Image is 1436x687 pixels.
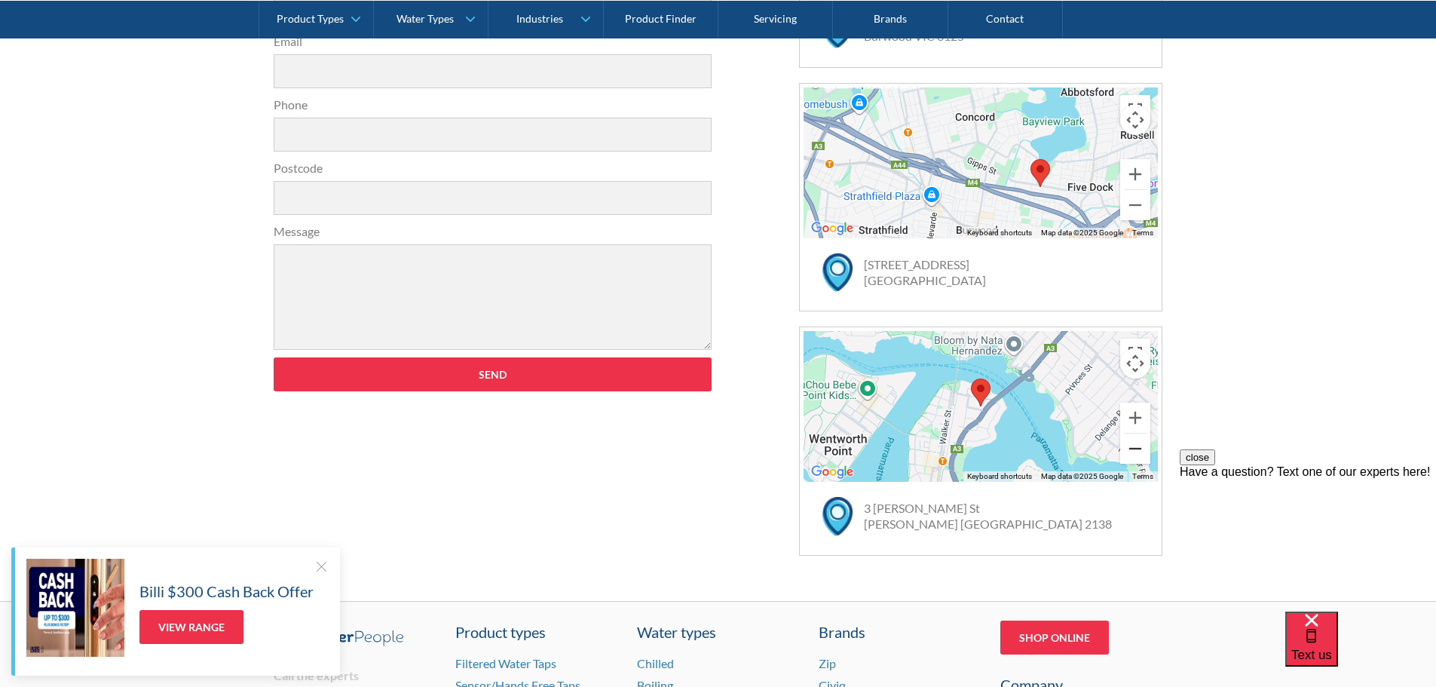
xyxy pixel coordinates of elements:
button: Zoom out [1120,190,1150,220]
div: Map pin [1024,153,1056,193]
button: Toggle fullscreen view [1120,339,1150,369]
img: map marker icon [822,253,853,292]
label: Email [274,32,712,51]
a: Filtered Water Taps [455,656,556,670]
div: Water Types [397,12,454,25]
div: Brands [819,621,981,643]
a: View Range [139,610,243,644]
img: Google [807,219,857,238]
label: Message [274,222,712,241]
a: 3 [PERSON_NAME] St[PERSON_NAME] [GEOGRAPHIC_DATA] 2138 [864,501,1112,531]
a: Shop Online [1000,621,1109,655]
a: Zip [819,656,836,670]
a: Chilled [637,656,674,670]
div: Map pin [965,373,997,413]
label: Postcode [274,159,712,177]
button: Zoom out [1120,434,1150,464]
a: Terms (opens in new tab) [1132,472,1153,480]
a: Open this area in Google Maps (opens a new window) [807,219,857,238]
a: Product types [455,621,618,643]
a: Terms (opens in new tab) [1132,228,1153,237]
button: Map camera controls [1120,105,1150,135]
iframe: podium webchat widget bubble [1285,612,1436,687]
div: Call the experts [274,668,436,683]
button: Keyboard shortcuts [967,471,1032,482]
button: Keyboard shortcuts [967,228,1032,238]
button: Zoom in [1120,403,1150,433]
a: Open this area in Google Maps (opens a new window) [807,462,857,482]
img: Billi $300 Cash Back Offer [26,559,124,657]
button: Map camera controls [1120,348,1150,379]
span: Map data ©2025 Google [1041,228,1123,237]
span: Map data ©2025 Google [1041,472,1123,480]
div: Industries [516,12,563,25]
iframe: podium webchat widget prompt [1180,449,1436,630]
button: Toggle fullscreen view [1120,95,1150,125]
a: Water types [637,621,800,643]
img: Google [807,462,857,482]
a: [STREET_ADDRESS][GEOGRAPHIC_DATA] [864,257,986,287]
input: Send [274,357,712,391]
div: Product Types [277,12,344,25]
h5: Billi $300 Cash Back Offer [139,580,314,603]
button: Zoom in [1120,159,1150,189]
label: Phone [274,96,712,114]
img: map marker icon [822,497,853,535]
